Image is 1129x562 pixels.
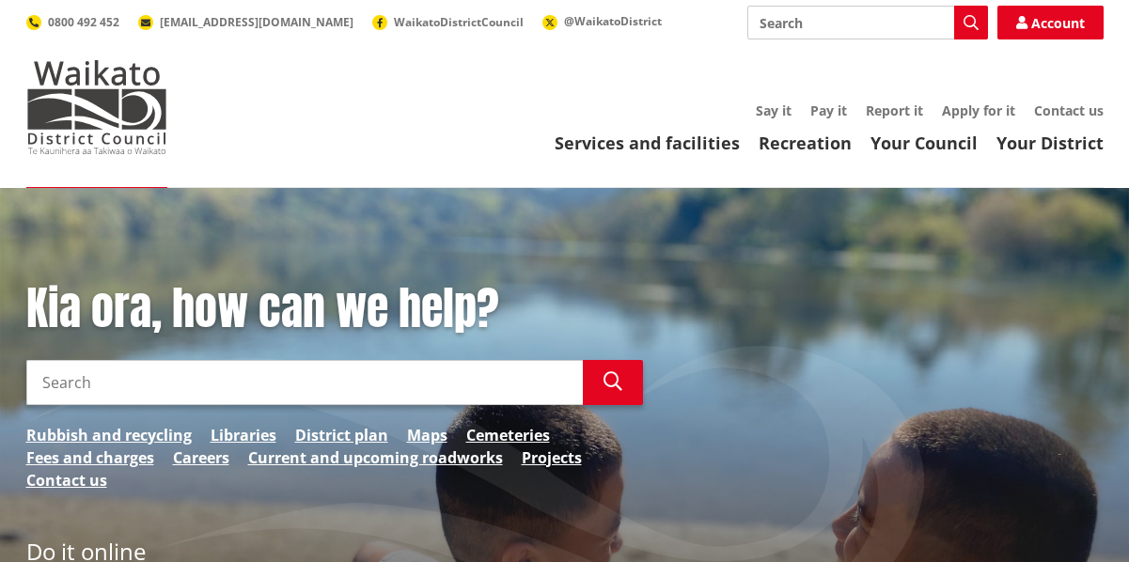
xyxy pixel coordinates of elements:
a: @WaikatoDistrict [542,13,662,29]
a: Say it [756,101,792,119]
a: Account [997,6,1104,39]
h1: Kia ora, how can we help? [26,282,643,336]
a: Fees and charges [26,446,154,469]
a: Current and upcoming roadworks [248,446,503,469]
a: Report it [866,101,923,119]
a: Apply for it [942,101,1015,119]
a: Pay it [810,101,847,119]
input: Search input [747,6,988,39]
a: WaikatoDistrictCouncil [372,14,524,30]
a: Contact us [26,469,107,492]
span: 0800 492 452 [48,14,119,30]
input: Search input [26,360,583,405]
a: Careers [173,446,229,469]
span: WaikatoDistrictCouncil [394,14,524,30]
a: Maps [407,424,447,446]
a: [EMAIL_ADDRESS][DOMAIN_NAME] [138,14,353,30]
a: Services and facilities [555,132,740,154]
span: [EMAIL_ADDRESS][DOMAIN_NAME] [160,14,353,30]
a: District plan [295,424,388,446]
a: Contact us [1034,101,1104,119]
a: Cemeteries [466,424,550,446]
img: Waikato District Council - Te Kaunihera aa Takiwaa o Waikato [26,60,167,154]
a: Recreation [759,132,852,154]
a: Your District [996,132,1104,154]
a: Libraries [211,424,276,446]
a: Your Council [870,132,978,154]
a: 0800 492 452 [26,14,119,30]
a: Projects [522,446,582,469]
a: Rubbish and recycling [26,424,192,446]
span: @WaikatoDistrict [564,13,662,29]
